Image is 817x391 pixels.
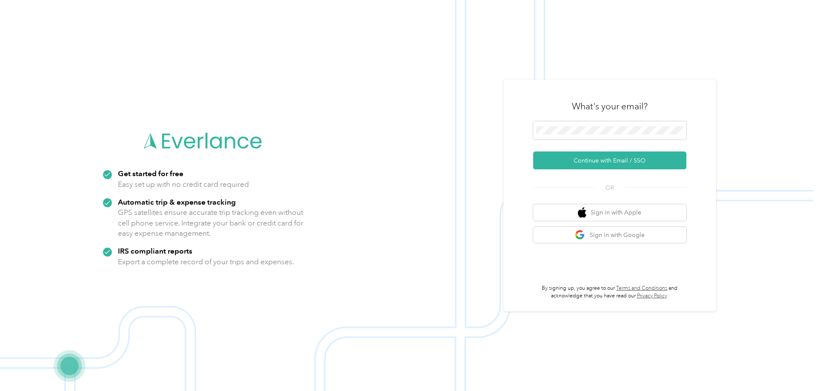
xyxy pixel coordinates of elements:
[578,207,586,218] img: apple logo
[769,343,817,391] iframe: Everlance-gr Chat Button Frame
[616,285,667,291] a: Terms and Conditions
[595,183,625,192] span: OR
[118,207,304,239] p: GPS satellites ensure accurate trip tracking even without cell phone service. Integrate your bank...
[533,227,686,243] button: google logoSign in with Google
[533,285,686,300] p: By signing up, you agree to our and acknowledge that you have read our .
[118,257,294,267] p: Export a complete record of your trips and expenses.
[118,179,249,190] p: Easy set up with no credit card required
[637,293,667,299] a: Privacy Policy
[575,230,586,240] img: google logo
[533,151,686,169] button: Continue with Email / SSO
[533,204,686,221] button: apple logoSign in with Apple
[118,197,236,206] strong: Automatic trip & expense tracking
[118,169,183,178] strong: Get started for free
[118,246,192,255] strong: IRS compliant reports
[572,100,648,112] h3: What's your email?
